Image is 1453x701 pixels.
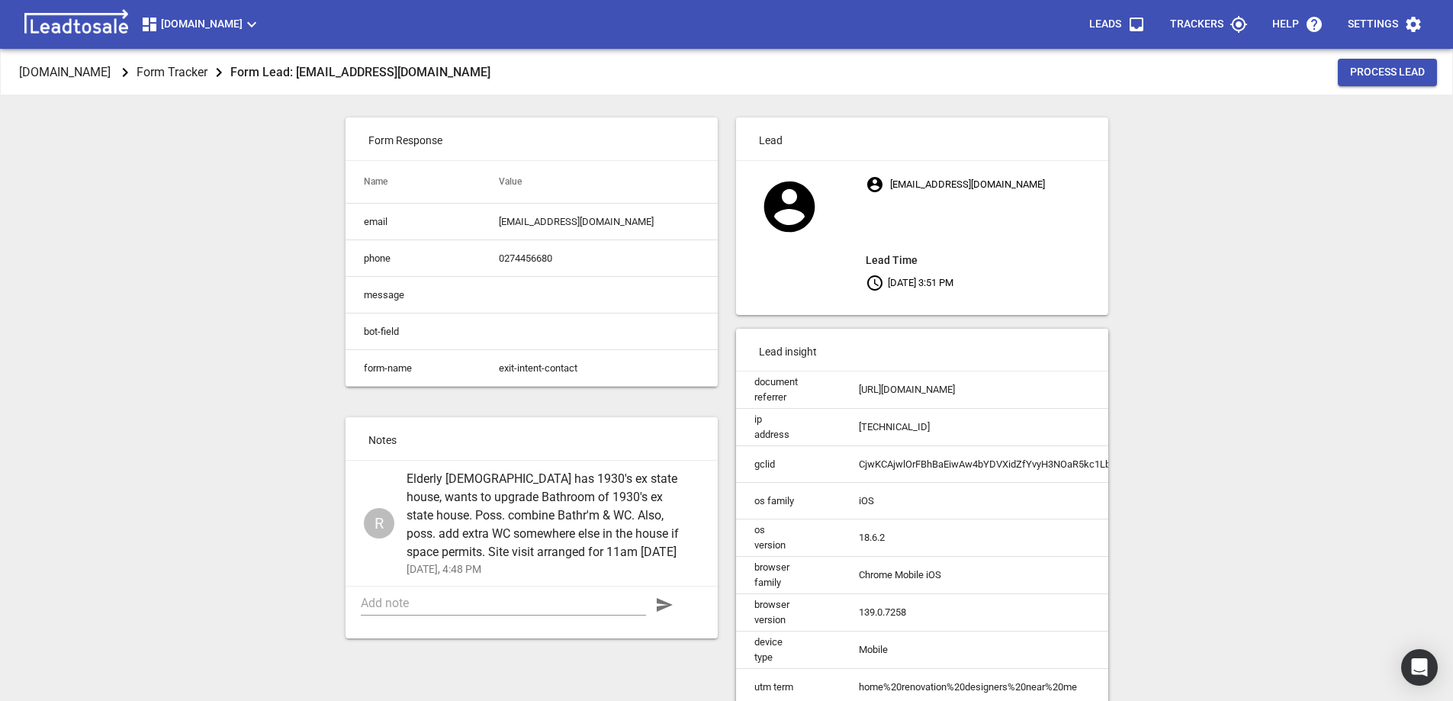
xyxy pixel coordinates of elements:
[841,557,1388,594] td: Chrome Mobile iOS
[841,446,1388,483] td: CjwKCAjwlOrFBhBaEiwAw4bYDVXidZfYvyH3NOaR5kc1LbCBXinDL8HLnG24SfPSXbNLUKTN7xUHzBoCB3cQAvD_BwE
[736,117,1108,160] p: Lead
[481,350,718,387] td: exit-intent-contact
[19,63,111,81] p: [DOMAIN_NAME]
[866,251,1107,269] aside: Lead Time
[407,561,687,577] p: [DATE], 4:48 PM
[346,350,481,387] td: form-name
[140,15,261,34] span: [DOMAIN_NAME]
[736,632,841,669] td: device type
[346,417,718,460] p: Notes
[736,483,841,519] td: os family
[736,519,841,557] td: os version
[407,470,687,561] span: Elderly [DEMOGRAPHIC_DATA] has 1930's ex state house, wants to upgrade Bathroom of 1930's ex stat...
[841,594,1388,632] td: 139.0.7258
[346,314,481,350] td: bot-field
[230,62,490,82] aside: Form Lead: [EMAIL_ADDRESS][DOMAIN_NAME]
[841,409,1388,446] td: [TECHNICAL_ID]
[1401,649,1438,686] div: Open Intercom Messenger
[18,9,134,40] img: logo
[736,446,841,483] td: gclid
[736,594,841,632] td: browser version
[866,171,1107,296] p: [EMAIL_ADDRESS][DOMAIN_NAME] [DATE] 3:51 PM
[841,519,1388,557] td: 18.6.2
[346,161,481,204] th: Name
[866,274,884,292] svg: Your local time
[1350,65,1425,80] span: Process Lead
[346,240,481,277] td: phone
[841,371,1388,409] td: [URL][DOMAIN_NAME]
[1170,17,1223,32] p: Trackers
[346,204,481,240] td: email
[481,161,718,204] th: Value
[736,371,841,409] td: document referrer
[841,483,1388,519] td: iOS
[346,277,481,314] td: message
[1338,59,1437,86] button: Process Lead
[364,508,394,539] div: Ross Dustin
[481,240,718,277] td: 0274456680
[841,632,1388,669] td: Mobile
[1272,17,1299,32] p: Help
[481,204,718,240] td: [EMAIL_ADDRESS][DOMAIN_NAME]
[346,117,718,160] p: Form Response
[1348,17,1398,32] p: Settings
[134,9,267,40] button: [DOMAIN_NAME]
[1089,17,1121,32] p: Leads
[137,63,207,81] p: Form Tracker
[736,557,841,594] td: browser family
[736,409,841,446] td: ip address
[736,329,1108,371] p: Lead insight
